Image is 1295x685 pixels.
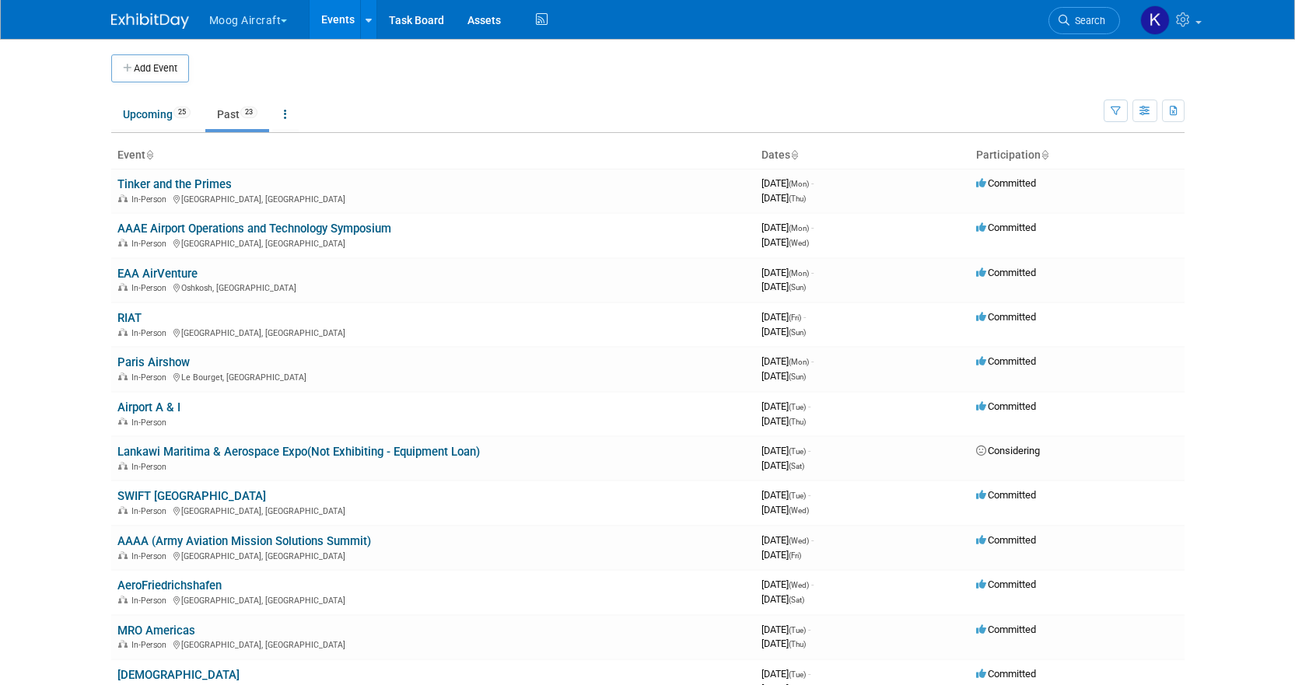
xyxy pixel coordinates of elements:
div: [GEOGRAPHIC_DATA], [GEOGRAPHIC_DATA] [117,236,749,249]
span: [DATE] [761,549,801,561]
span: In-Person [131,640,171,650]
span: In-Person [131,506,171,516]
span: [DATE] [761,370,806,382]
span: - [808,489,810,501]
span: Committed [976,311,1036,323]
span: In-Person [131,551,171,561]
span: [DATE] [761,445,810,456]
span: - [803,311,806,323]
a: Search [1048,7,1120,34]
span: Considering [976,445,1040,456]
a: RIAT [117,311,142,325]
span: - [808,624,810,635]
span: 25 [173,107,191,118]
img: ExhibitDay [111,13,189,29]
span: Committed [976,222,1036,233]
span: [DATE] [761,311,806,323]
span: (Sun) [789,372,806,381]
span: (Tue) [789,447,806,456]
span: Committed [976,624,1036,635]
span: [DATE] [761,504,809,515]
span: (Thu) [789,194,806,203]
span: (Wed) [789,239,809,247]
span: - [808,668,810,680]
span: (Mon) [789,269,809,278]
span: Committed [976,668,1036,680]
a: Lankawi Maritima & Aerospace Expo(Not Exhibiting - Equipment Loan) [117,445,480,459]
span: [DATE] [761,489,810,501]
span: In-Person [131,462,171,472]
span: [DATE] [761,281,806,292]
a: AAAA (Army Aviation Mission Solutions Summit) [117,534,371,548]
span: [DATE] [761,355,814,367]
span: (Mon) [789,224,809,232]
span: (Mon) [789,180,809,188]
span: [DATE] [761,222,814,233]
a: AAAE Airport Operations and Technology Symposium [117,222,391,236]
span: - [808,400,810,412]
span: (Fri) [789,551,801,560]
span: In-Person [131,596,171,606]
a: Sort by Event Name [145,149,153,161]
span: - [808,445,810,456]
span: [DATE] [761,593,804,605]
a: EAA AirVenture [117,267,198,281]
span: In-Person [131,239,171,249]
div: [GEOGRAPHIC_DATA], [GEOGRAPHIC_DATA] [117,192,749,204]
span: (Wed) [789,536,809,545]
div: Le Bourget, [GEOGRAPHIC_DATA] [117,370,749,383]
img: In-Person Event [118,640,128,648]
span: Committed [976,355,1036,367]
span: [DATE] [761,236,809,248]
span: (Tue) [789,403,806,411]
span: (Tue) [789,670,806,679]
span: [DATE] [761,578,814,590]
img: In-Person Event [118,462,128,470]
span: In-Person [131,283,171,293]
a: SWIFT [GEOGRAPHIC_DATA] [117,489,266,503]
span: Committed [976,177,1036,189]
a: AeroFriedrichshafen [117,578,222,592]
img: In-Person Event [118,372,128,380]
div: [GEOGRAPHIC_DATA], [GEOGRAPHIC_DATA] [117,504,749,516]
div: [GEOGRAPHIC_DATA], [GEOGRAPHIC_DATA] [117,326,749,338]
span: [DATE] [761,460,804,471]
div: [GEOGRAPHIC_DATA], [GEOGRAPHIC_DATA] [117,638,749,650]
span: (Fri) [789,313,801,322]
a: Sort by Participation Type [1041,149,1048,161]
span: In-Person [131,418,171,428]
span: (Tue) [789,626,806,634]
a: Past23 [205,100,269,129]
a: Upcoming25 [111,100,202,129]
span: [DATE] [761,400,810,412]
span: - [811,534,814,546]
th: Event [111,142,755,169]
span: (Thu) [789,418,806,426]
span: Committed [976,534,1036,546]
span: In-Person [131,328,171,338]
a: Airport A & I [117,400,180,414]
span: [DATE] [761,177,814,189]
span: Committed [976,267,1036,278]
span: - [811,578,814,590]
img: In-Person Event [118,194,128,202]
span: [DATE] [761,624,810,635]
img: In-Person Event [118,418,128,425]
span: Committed [976,400,1036,412]
img: In-Person Event [118,551,128,559]
span: (Tue) [789,491,806,500]
span: [DATE] [761,638,806,649]
img: Kathryn Germony [1140,5,1170,35]
a: Tinker and the Primes [117,177,232,191]
span: [DATE] [761,668,810,680]
a: MRO Americas [117,624,195,638]
a: [DEMOGRAPHIC_DATA] [117,668,240,682]
img: In-Person Event [118,596,128,603]
span: Search [1069,15,1105,26]
span: - [811,177,814,189]
span: (Wed) [789,506,809,515]
span: - [811,355,814,367]
img: In-Person Event [118,328,128,336]
span: [DATE] [761,192,806,204]
a: Sort by Start Date [790,149,798,161]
